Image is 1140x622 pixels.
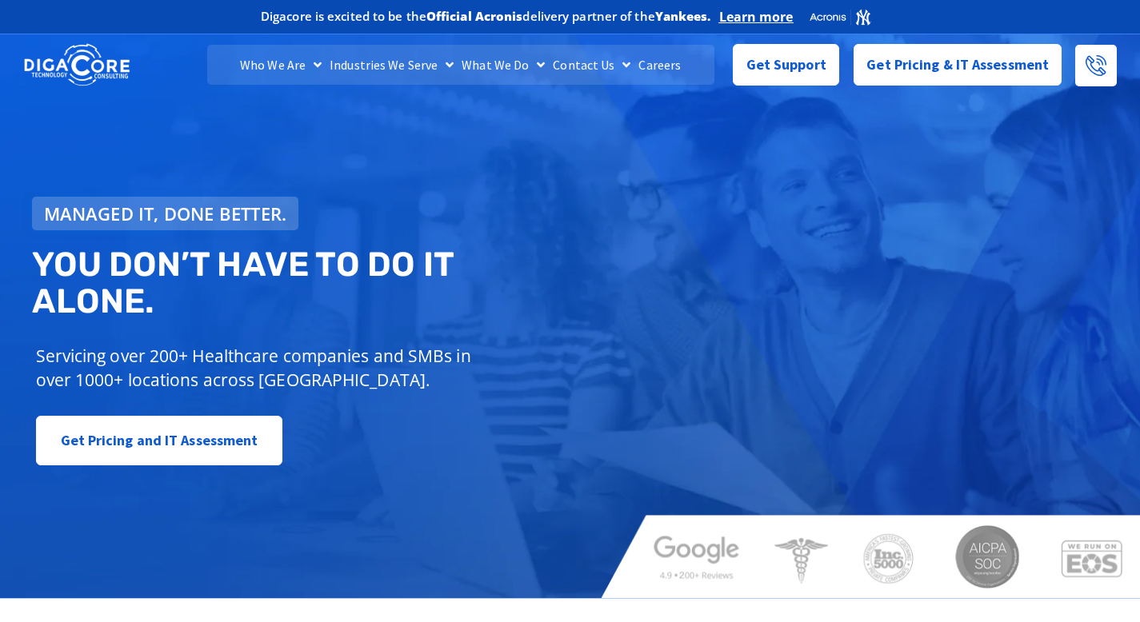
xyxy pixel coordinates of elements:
a: Contact Us [549,45,634,85]
nav: Menu [207,45,714,85]
a: Industries We Serve [326,45,458,85]
span: Get Support [746,49,826,81]
h2: Digacore is excited to be the delivery partner of the [261,10,711,22]
h2: You don’t have to do IT alone. [32,246,582,320]
a: Learn more [719,9,794,25]
a: Get Pricing & IT Assessment [854,44,1062,86]
img: DigaCore Technology Consulting [24,42,130,88]
span: Managed IT, done better. [44,205,287,222]
a: Careers [634,45,685,85]
b: Yankees. [655,8,711,24]
a: Get Support [733,44,839,86]
span: Get Pricing and IT Assessment [61,425,258,457]
a: Get Pricing and IT Assessment [36,416,283,465]
p: Servicing over 200+ Healthcare companies and SMBs in over 1000+ locations across [GEOGRAPHIC_DATA]. [36,344,483,392]
span: Get Pricing & IT Assessment [866,49,1049,81]
a: Managed IT, done better. [32,197,299,230]
b: Official Acronis [426,8,523,24]
a: What We Do [458,45,549,85]
img: Acronis [809,8,871,26]
a: Who We Are [236,45,326,85]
